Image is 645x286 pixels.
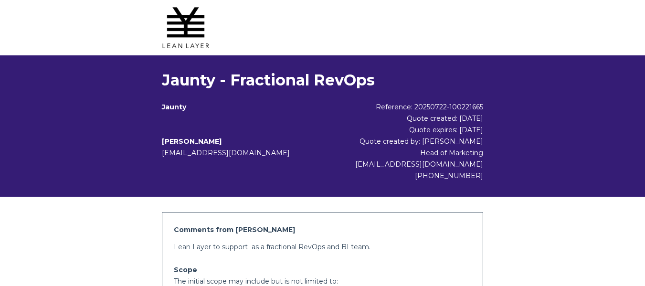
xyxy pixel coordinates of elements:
span: [EMAIL_ADDRESS][DOMAIN_NAME] [162,148,290,157]
strong: Scope [174,265,197,274]
div: Quote created: [DATE] [338,113,483,124]
b: [PERSON_NAME] [162,137,222,146]
span: Quote created by: [PERSON_NAME] Head of Marketing [EMAIL_ADDRESS][DOMAIN_NAME] [PHONE_NUMBER] [355,137,483,180]
div: Reference: 20250722-100221665 [338,101,483,113]
p: Lean Layer to support as a fractional RevOps and BI team. [174,241,471,253]
b: Jaunty [162,103,186,111]
div: Quote expires: [DATE] [338,124,483,136]
img: Lean Layer [162,4,210,52]
h1: Jaunty - Fractional RevOps [162,71,483,90]
h2: Comments from [PERSON_NAME] [174,224,471,235]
